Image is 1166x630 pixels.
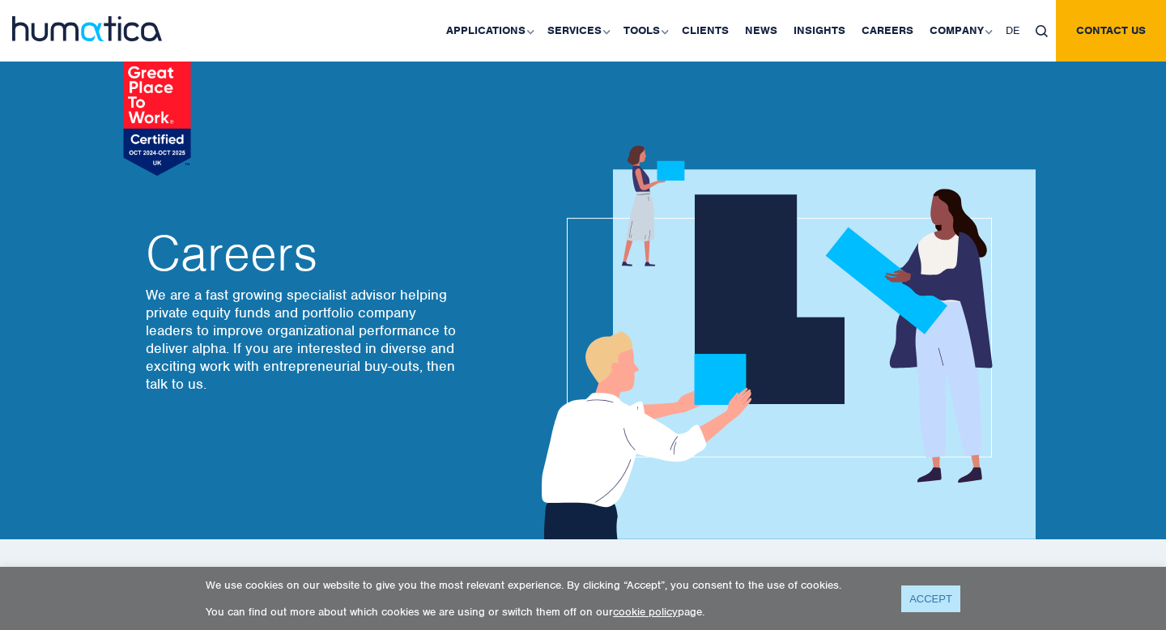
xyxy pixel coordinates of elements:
[206,605,881,619] p: You can find out more about which cookies we are using or switch them off on our page.
[526,146,1036,539] img: about_banner1
[146,286,462,393] p: We are a fast growing specialist advisor helping private equity funds and portfolio company leade...
[12,16,162,41] img: logo
[146,229,462,278] h2: Careers
[206,578,881,592] p: We use cookies on our website to give you the most relevant experience. By clicking “Accept”, you...
[1006,23,1019,37] span: DE
[901,585,960,612] a: ACCEPT
[1036,25,1048,37] img: search_icon
[613,605,678,619] a: cookie policy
